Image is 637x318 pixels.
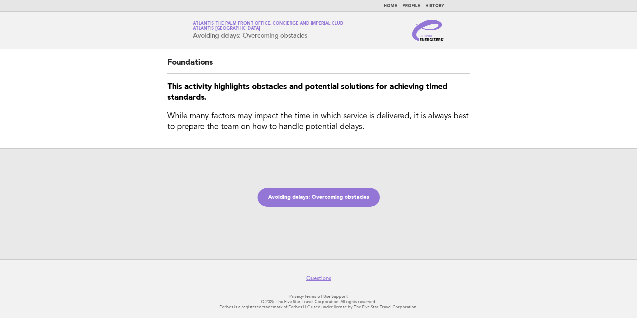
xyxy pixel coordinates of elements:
[167,83,447,102] strong: This activity highlights obstacles and potential solutions for achieving timed standards.
[425,4,444,8] a: History
[115,294,522,299] p: · ·
[331,294,348,299] a: Support
[306,275,331,282] a: Questions
[304,294,330,299] a: Terms of Use
[167,111,470,132] h3: While many factors may impact the time in which service is delivered, it is always best to prepar...
[193,22,343,39] h1: Avoiding delays: Overcoming obstacles
[193,21,343,31] a: Atlantis The Palm Front Office, Concierge and Imperial ClubAtlantis [GEOGRAPHIC_DATA]
[412,20,444,41] img: Service Energizers
[115,299,522,304] p: © 2025 The Five Star Travel Corporation. All rights reserved.
[167,57,470,74] h2: Foundations
[115,304,522,310] p: Forbes is a registered trademark of Forbes LLC used under license by The Five Star Travel Corpora...
[193,27,260,31] span: Atlantis [GEOGRAPHIC_DATA]
[290,294,303,299] a: Privacy
[384,4,397,8] a: Home
[402,4,420,8] a: Profile
[258,188,380,207] a: Avoiding delays: Overcoming obstacles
